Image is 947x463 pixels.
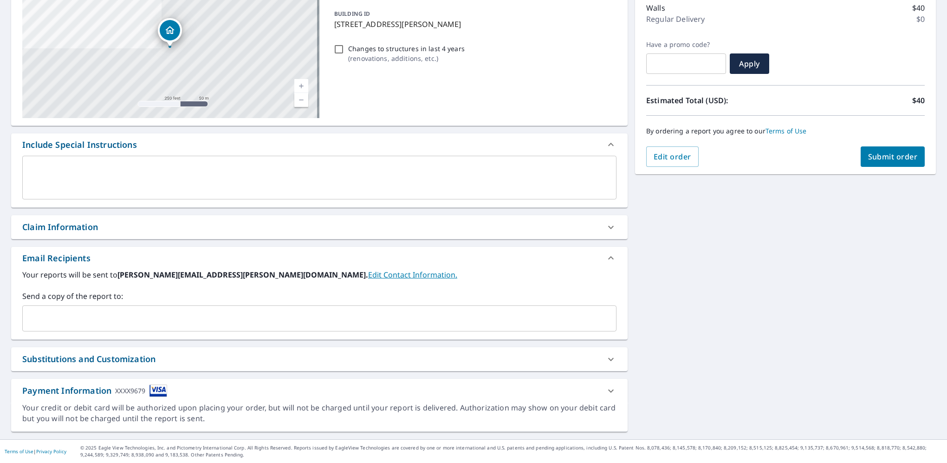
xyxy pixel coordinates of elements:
label: Have a promo code? [646,40,726,49]
a: Privacy Policy [36,448,66,455]
p: Changes to structures in last 4 years [348,44,465,53]
img: cardImage [149,384,167,397]
p: [STREET_ADDRESS][PERSON_NAME] [334,19,613,30]
p: Walls [646,2,665,13]
span: Edit order [654,152,691,162]
a: EditContactInfo [368,270,457,280]
p: | [5,449,66,454]
p: Regular Delivery [646,13,705,25]
div: Dropped pin, building 1, Residential property, 1907 Fischer Dr Waconia, MN 55387 [158,18,182,47]
p: ( renovations, additions, etc. ) [348,53,465,63]
div: Email Recipients [22,252,91,265]
button: Submit order [861,146,925,167]
div: Payment Information [22,384,167,397]
div: Substitutions and Customization [11,347,628,371]
span: Submit order [868,152,918,162]
div: Claim Information [11,215,628,239]
button: Edit order [646,146,699,167]
div: Substitutions and Customization [22,353,156,365]
p: Estimated Total (USD): [646,95,785,106]
label: Your reports will be sent to [22,269,616,280]
div: Include Special Instructions [22,139,137,151]
p: $0 [916,13,925,25]
label: Send a copy of the report to: [22,291,616,302]
p: © 2025 Eagle View Technologies, Inc. and Pictometry International Corp. All Rights Reserved. Repo... [80,444,942,458]
b: [PERSON_NAME][EMAIL_ADDRESS][PERSON_NAME][DOMAIN_NAME]. [117,270,368,280]
p: $40 [912,2,925,13]
div: Payment InformationXXXX9679cardImage [11,379,628,403]
div: Your credit or debit card will be authorized upon placing your order, but will not be charged unt... [22,403,616,424]
a: Current Level 17, Zoom In [294,79,308,93]
a: Terms of Use [765,126,807,135]
div: XXXX9679 [115,384,145,397]
div: Claim Information [22,221,98,233]
button: Apply [730,53,769,74]
p: BUILDING ID [334,10,370,18]
p: By ordering a report you agree to our [646,127,925,135]
p: $40 [912,95,925,106]
span: Apply [737,59,762,69]
a: Current Level 17, Zoom Out [294,93,308,107]
a: Terms of Use [5,448,33,455]
div: Email Recipients [11,247,628,269]
div: Include Special Instructions [11,133,628,156]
